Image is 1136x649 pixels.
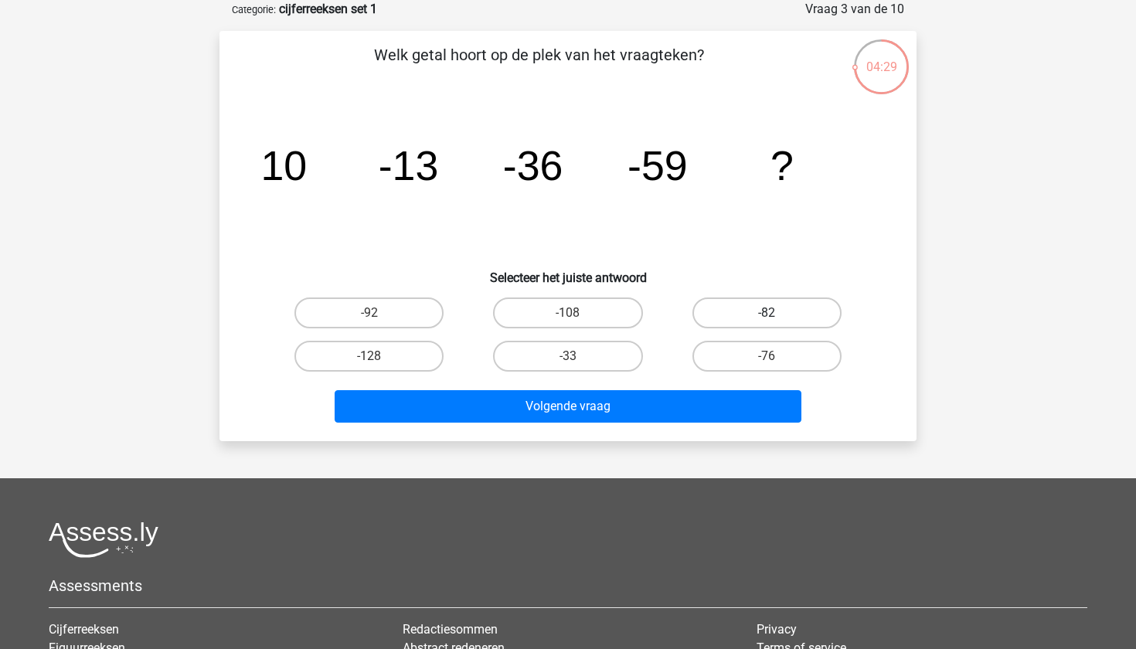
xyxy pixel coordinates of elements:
[244,43,834,90] p: Welk getal hoort op de plek van het vraagteken?
[294,297,444,328] label: -92
[692,297,842,328] label: -82
[244,258,892,285] h6: Selecteer het juiste antwoord
[49,576,1087,595] h5: Assessments
[852,38,910,76] div: 04:29
[335,390,802,423] button: Volgende vraag
[279,2,377,16] strong: cijferreeksen set 1
[493,297,642,328] label: -108
[628,142,688,189] tspan: -59
[770,142,794,189] tspan: ?
[403,622,498,637] a: Redactiesommen
[294,341,444,372] label: -128
[49,622,119,637] a: Cijferreeksen
[503,142,563,189] tspan: -36
[757,622,797,637] a: Privacy
[692,341,842,372] label: -76
[49,522,158,558] img: Assessly logo
[493,341,642,372] label: -33
[260,142,307,189] tspan: 10
[379,142,439,189] tspan: -13
[232,4,276,15] small: Categorie:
